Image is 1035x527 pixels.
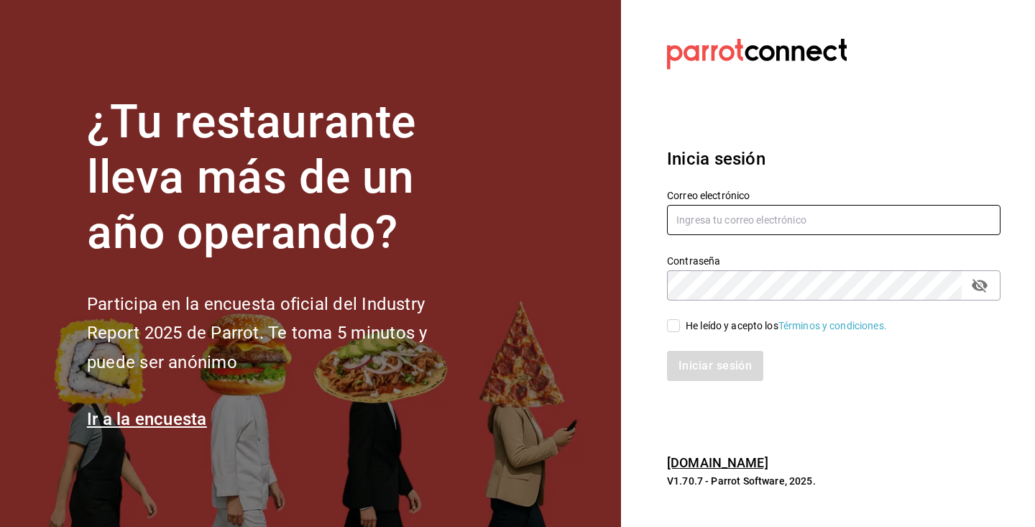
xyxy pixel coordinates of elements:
[686,319,887,334] div: He leído y acepto los
[87,409,207,429] a: Ir a la encuesta
[667,146,1000,172] h3: Inicia sesión
[87,95,475,260] h1: ¿Tu restaurante lleva más de un año operando?
[967,273,992,298] button: passwordField
[778,320,887,331] a: Términos y condiciones.
[667,256,1000,266] label: Contraseña
[667,191,1000,201] label: Correo electrónico
[667,205,1000,235] input: Ingresa tu correo electrónico
[667,474,1000,488] p: V1.70.7 - Parrot Software, 2025.
[667,455,768,470] a: [DOMAIN_NAME]
[87,290,475,377] h2: Participa en la encuesta oficial del Industry Report 2025 de Parrot. Te toma 5 minutos y puede se...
